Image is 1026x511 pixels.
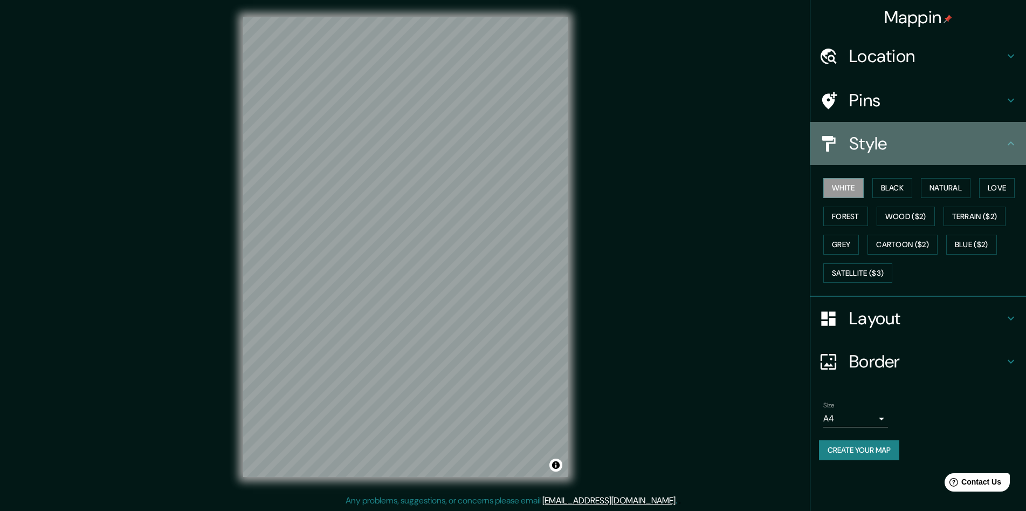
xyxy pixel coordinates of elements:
button: Love [979,178,1015,198]
button: Wood ($2) [877,207,935,227]
button: Cartoon ($2) [867,235,938,255]
p: Any problems, suggestions, or concerns please email . [346,494,677,507]
div: . [677,494,679,507]
h4: Location [849,45,1004,67]
h4: Style [849,133,1004,154]
canvas: Map [243,17,568,477]
div: A4 [823,410,888,427]
button: White [823,178,864,198]
button: Satellite ($3) [823,263,892,283]
iframe: Help widget launcher [930,469,1014,499]
button: Forest [823,207,868,227]
button: Black [872,178,913,198]
a: [EMAIL_ADDRESS][DOMAIN_NAME] [542,495,676,506]
h4: Layout [849,308,1004,329]
div: Layout [810,297,1026,340]
div: Style [810,122,1026,165]
button: Terrain ($2) [944,207,1006,227]
h4: Pins [849,90,1004,111]
button: Natural [921,178,970,198]
div: Location [810,35,1026,78]
div: Pins [810,79,1026,122]
label: Size [823,401,835,410]
h4: Border [849,351,1004,372]
button: Blue ($2) [946,235,997,255]
button: Toggle attribution [549,459,562,472]
div: . [679,494,681,507]
h4: Mappin [884,6,953,28]
button: Grey [823,235,859,255]
button: Create your map [819,440,899,460]
img: pin-icon.png [944,15,952,23]
div: Border [810,340,1026,383]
